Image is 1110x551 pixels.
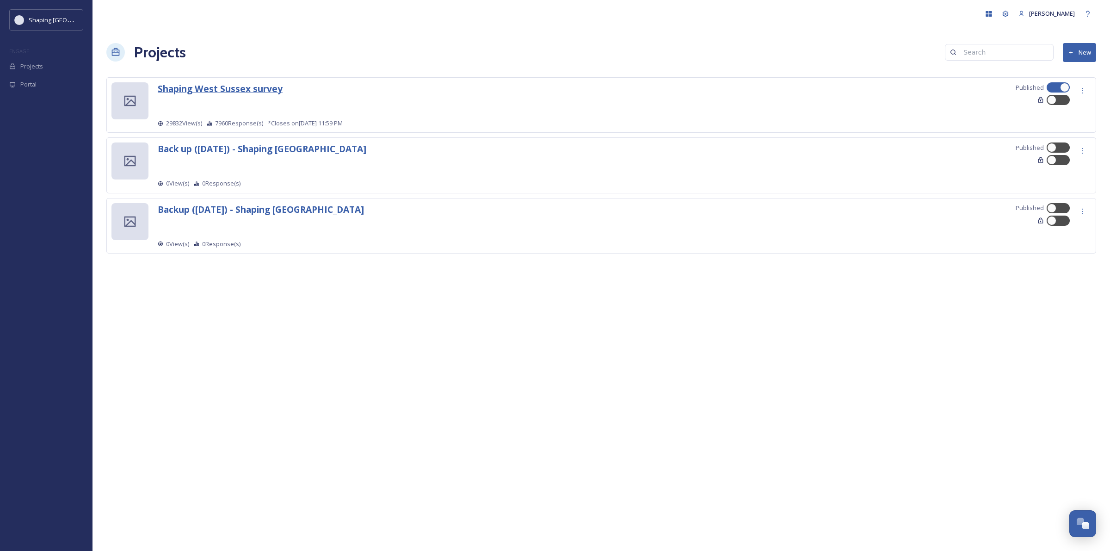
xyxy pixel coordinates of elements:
[166,240,189,248] span: 0 View(s)
[9,48,29,55] span: ENGAGE
[158,85,283,94] a: Shaping West Sussex survey
[202,240,240,248] span: 0 Response(s)
[20,80,37,89] span: Portal
[29,15,111,24] span: Shaping [GEOGRAPHIC_DATA]
[158,142,366,155] strong: Back up ([DATE]) - Shaping [GEOGRAPHIC_DATA]
[158,145,366,154] a: Back up ([DATE]) - Shaping [GEOGRAPHIC_DATA]
[166,119,202,128] span: 29832 View(s)
[20,62,43,71] span: Projects
[1069,510,1096,537] button: Open Chat
[166,179,189,188] span: 0 View(s)
[215,119,263,128] span: 7960 Response(s)
[202,179,240,188] span: 0 Response(s)
[1029,9,1075,18] span: [PERSON_NAME]
[1016,143,1044,152] span: Published
[1016,204,1044,212] span: Published
[1016,83,1044,92] span: Published
[158,82,283,95] strong: Shaping West Sussex survey
[158,206,364,215] a: Backup ([DATE]) - Shaping [GEOGRAPHIC_DATA]
[1014,5,1079,23] a: [PERSON_NAME]
[134,41,186,63] a: Projects
[268,119,343,128] span: *Closes on [DATE] 11:59 PM
[158,203,364,216] strong: Backup ([DATE]) - Shaping [GEOGRAPHIC_DATA]
[1063,43,1096,62] button: New
[959,43,1048,62] input: Search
